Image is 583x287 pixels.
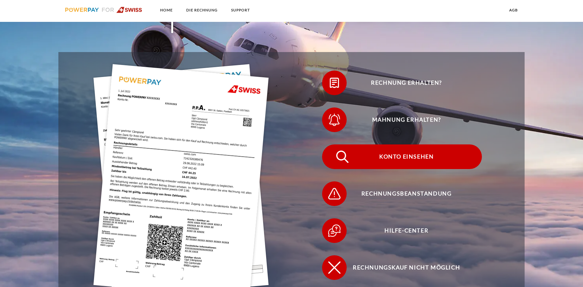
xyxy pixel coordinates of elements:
a: agb [504,5,523,16]
span: Rechnung erhalten? [331,71,482,95]
span: Konto einsehen [331,144,482,169]
a: Home [155,5,178,16]
button: Konto einsehen [322,144,482,169]
img: qb_bell.svg [327,112,342,127]
img: qb_close.svg [327,260,342,275]
span: Hilfe-Center [331,218,482,243]
a: SUPPORT [226,5,255,16]
img: qb_bill.svg [327,75,342,91]
button: Rechnung erhalten? [322,71,482,95]
span: Mahnung erhalten? [331,107,482,132]
span: Rechnungskauf nicht möglich [331,255,482,280]
button: Mahnung erhalten? [322,107,482,132]
img: logo-swiss.svg [65,7,142,13]
span: Rechnungsbeanstandung [331,181,482,206]
button: Rechnungskauf nicht möglich [322,255,482,280]
img: qb_help.svg [327,223,342,238]
a: DIE RECHNUNG [181,5,223,16]
img: qb_warning.svg [327,186,342,201]
button: Hilfe-Center [322,218,482,243]
img: qb_search.svg [335,149,350,164]
button: Rechnungsbeanstandung [322,181,482,206]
